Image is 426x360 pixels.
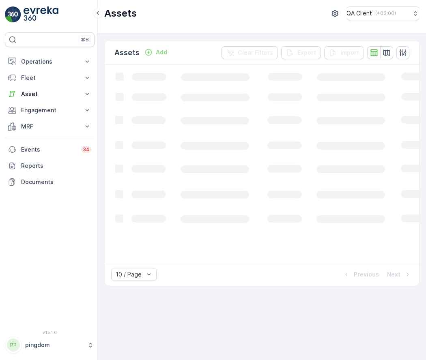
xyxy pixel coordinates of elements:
[5,118,95,135] button: MRF
[21,162,91,170] p: Reports
[387,270,400,279] p: Next
[281,46,321,59] button: Export
[324,46,364,59] button: Import
[81,36,89,43] p: ⌘B
[354,270,379,279] p: Previous
[5,336,95,354] button: PPpingdom
[156,48,167,56] p: Add
[375,10,396,17] p: ( +03:00 )
[5,102,95,118] button: Engagement
[5,141,95,158] a: Events34
[24,6,58,23] img: logo_light-DOdMpM7g.png
[340,49,359,57] p: Import
[5,158,95,174] a: Reports
[386,270,413,279] button: Next
[238,49,273,57] p: Clear Filters
[5,70,95,86] button: Fleet
[21,90,78,98] p: Asset
[21,122,78,131] p: MRF
[21,178,91,186] p: Documents
[21,74,78,82] p: Fleet
[21,106,78,114] p: Engagement
[21,58,78,66] p: Operations
[346,9,372,17] p: QA Client
[5,330,95,335] span: v 1.51.0
[5,54,95,70] button: Operations
[83,146,90,153] p: 34
[25,341,83,349] p: pingdom
[141,47,170,57] button: Add
[7,339,20,351] div: PP
[222,46,278,59] button: Clear Filters
[5,174,95,190] a: Documents
[114,47,140,58] p: Assets
[346,6,420,20] button: QA Client(+03:00)
[5,6,21,23] img: logo
[342,270,380,279] button: Previous
[21,146,76,154] p: Events
[5,86,95,102] button: Asset
[297,49,316,57] p: Export
[104,7,137,20] p: Assets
